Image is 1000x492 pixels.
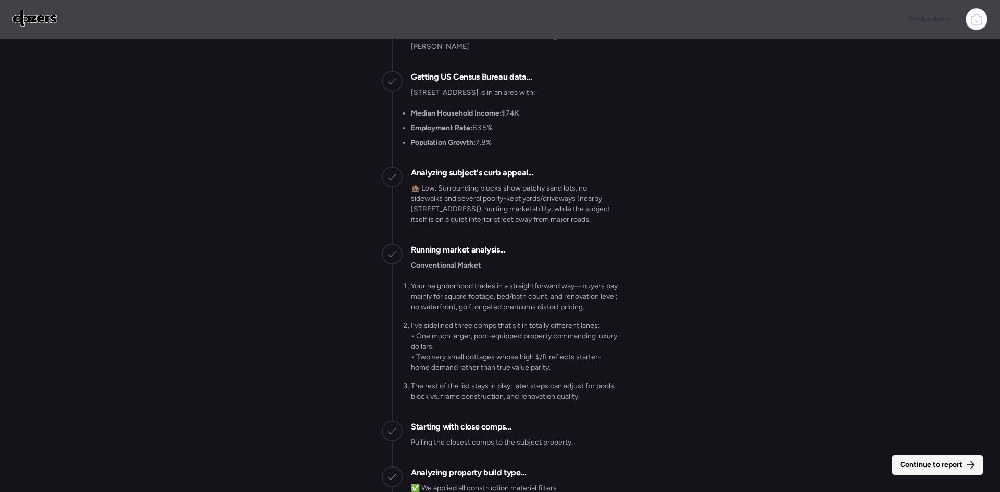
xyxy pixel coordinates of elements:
strong: Employment Rate: [411,123,472,132]
strong: Population Growth: [411,138,476,147]
ul: • One much larger, pool-equipped property commanding luxury dollars. • Two very small cottages wh... [411,331,618,373]
li: $74K [411,108,519,119]
p: 🏚️ Low. Surrounding blocks show patchy sand lots, no sidewalks and several poorly-kept yards/driv... [411,183,618,225]
li: 83.5% [411,123,493,133]
p: SFHs are YoY in 33705 according to [PERSON_NAME] [411,31,618,52]
h2: Starting with close comps... [411,421,511,433]
img: Logo [12,10,57,27]
span: Continue to report [900,460,963,470]
li: 7.8% [411,137,492,148]
h2: Analyzing subject's curb appeal... [411,167,534,179]
li: I’ve sidelined three comps that sit in totally different lanes: [411,321,618,373]
h2: Analyzing property build type... [411,466,526,479]
p: Pulling the closest comps to the subject property. [411,437,573,448]
h2: Running market analysis... [411,244,506,256]
span: Book a demo [909,15,951,23]
h2: Getting US Census Bureau data... [411,71,532,83]
li: Your neighborhood trades in a straightforward way—buyers pay mainly for square footage, bed/bath ... [411,281,618,312]
li: The rest of the list stays in play; later steps can adjust for pools, block vs. frame constructio... [411,381,618,402]
strong: Median Household Income: [411,109,502,118]
strong: Conventional Market [411,261,481,270]
p: [STREET_ADDRESS] is in an area with: [411,87,535,98]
